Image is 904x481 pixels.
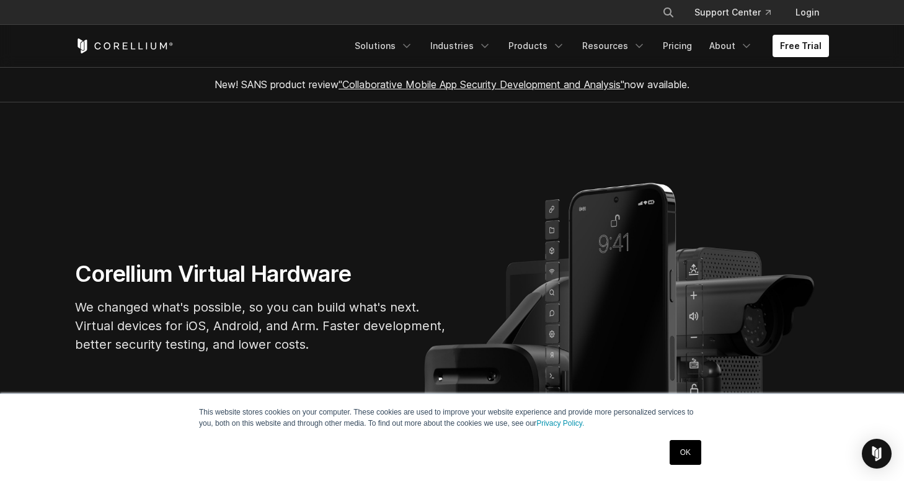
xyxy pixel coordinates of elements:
p: We changed what's possible, so you can build what's next. Virtual devices for iOS, Android, and A... [75,298,447,354]
div: Open Intercom Messenger [862,439,892,469]
a: "Collaborative Mobile App Security Development and Analysis" [339,78,624,91]
a: Corellium Home [75,38,174,53]
a: Resources [575,35,653,57]
a: OK [670,440,701,465]
a: Login [786,1,829,24]
div: Navigation Menu [647,1,829,24]
a: Products [501,35,572,57]
span: New! SANS product review now available. [215,78,689,91]
h1: Corellium Virtual Hardware [75,260,447,288]
button: Search [657,1,680,24]
a: About [702,35,760,57]
div: Navigation Menu [347,35,829,57]
a: Privacy Policy. [536,419,584,428]
p: This website stores cookies on your computer. These cookies are used to improve your website expe... [199,407,705,429]
a: Free Trial [773,35,829,57]
a: Pricing [655,35,699,57]
a: Support Center [685,1,781,24]
a: Industries [423,35,499,57]
a: Solutions [347,35,420,57]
